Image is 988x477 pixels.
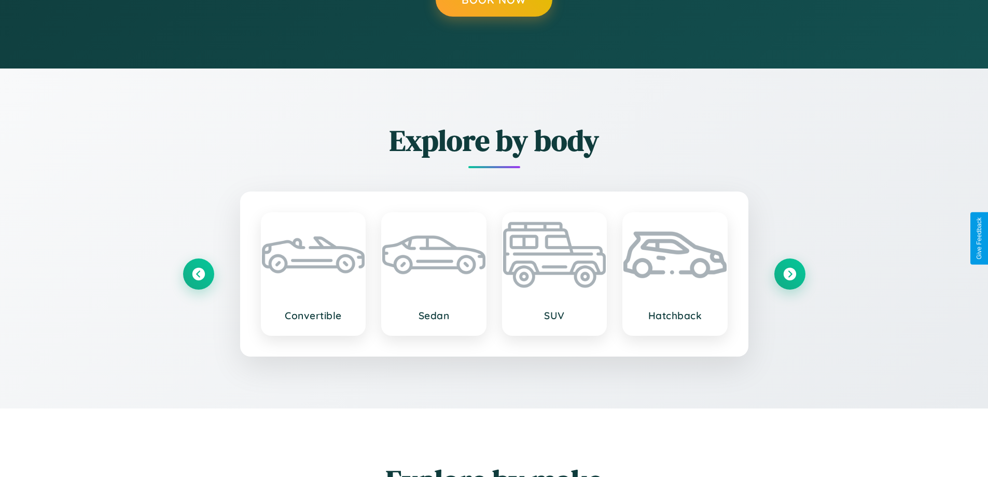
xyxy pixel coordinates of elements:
[183,120,805,160] h2: Explore by body
[634,309,716,322] h3: Hatchback
[513,309,596,322] h3: SUV
[272,309,355,322] h3: Convertible
[976,217,983,260] div: Give Feedback
[393,309,475,322] h3: Sedan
